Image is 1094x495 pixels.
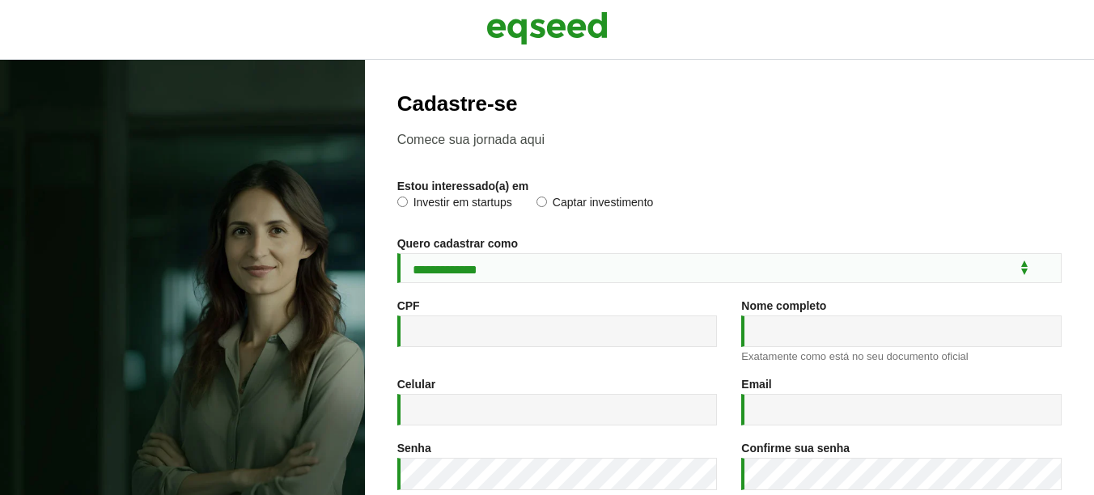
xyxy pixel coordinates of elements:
[536,197,547,207] input: Captar investimento
[397,197,408,207] input: Investir em startups
[397,238,518,249] label: Quero cadastrar como
[397,180,529,192] label: Estou interessado(a) em
[741,379,771,390] label: Email
[486,8,608,49] img: EqSeed Logo
[397,132,1062,147] p: Comece sua jornada aqui
[741,300,826,311] label: Nome completo
[536,197,654,213] label: Captar investimento
[397,92,1062,116] h2: Cadastre-se
[397,300,420,311] label: CPF
[397,197,512,213] label: Investir em startups
[397,442,431,454] label: Senha
[397,379,435,390] label: Celular
[741,351,1062,362] div: Exatamente como está no seu documento oficial
[741,442,850,454] label: Confirme sua senha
